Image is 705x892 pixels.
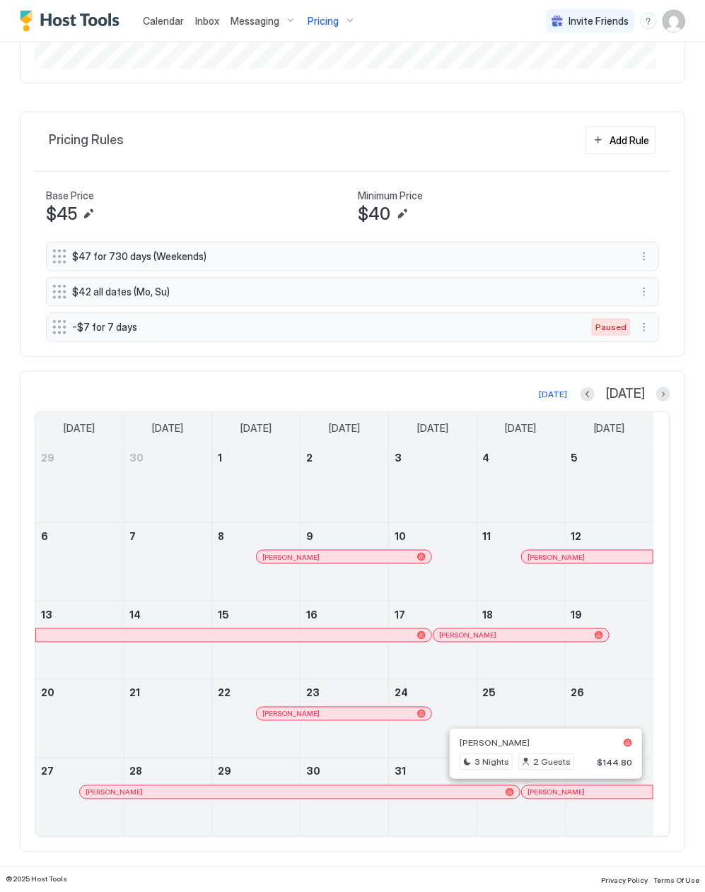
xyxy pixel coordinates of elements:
span: 1 [218,452,222,464]
td: July 3, 2025 [388,445,477,523]
a: July 20, 2025 [35,680,123,706]
span: 16 [306,609,317,621]
span: Terms Of Use [653,876,699,885]
span: 19 [571,609,583,621]
td: July 2, 2025 [301,445,389,523]
td: July 19, 2025 [565,601,653,680]
td: July 7, 2025 [124,523,212,601]
td: July 9, 2025 [301,523,389,601]
span: Privacy Policy [601,876,648,885]
a: June 29, 2025 [35,445,123,471]
a: July 2, 2025 [301,445,388,471]
a: July 19, 2025 [566,601,653,628]
button: Edit [80,206,97,223]
span: 24 [395,687,408,699]
a: July 25, 2025 [477,680,565,706]
td: July 20, 2025 [35,680,124,758]
span: 26 [571,687,585,699]
span: 18 [483,609,494,621]
td: July 11, 2025 [477,523,565,601]
a: July 9, 2025 [301,523,388,549]
td: July 26, 2025 [565,680,653,758]
span: [DATE] [606,386,645,402]
span: 21 [129,687,140,699]
span: [PERSON_NAME] [528,788,585,797]
span: [PERSON_NAME] [439,631,496,640]
span: © 2025 Host Tools [6,875,67,884]
td: July 15, 2025 [212,601,301,680]
div: Add Rule [610,133,649,148]
a: July 6, 2025 [35,523,123,549]
a: July 16, 2025 [301,601,388,628]
td: July 30, 2025 [301,758,389,837]
span: 10 [395,530,406,542]
td: July 21, 2025 [124,680,212,758]
span: Paused [595,321,627,334]
span: Minimum Price [359,189,424,202]
span: $42 all dates (Mo, Su) [72,286,622,298]
span: [DATE] [64,422,95,435]
span: -$7 for 7 days [72,321,578,334]
span: 5 [571,452,578,464]
td: July 17, 2025 [388,601,477,680]
span: 11 [483,530,491,542]
span: 2 Guests [533,756,571,768]
span: 12 [571,530,582,542]
a: July 1, 2025 [212,445,300,471]
div: [PERSON_NAME] [86,788,514,797]
span: 3 [395,452,402,464]
span: [DATE] [152,422,183,435]
span: Inbox [195,15,219,27]
a: Thursday [406,412,460,445]
span: 28 [129,765,142,777]
td: June 29, 2025 [35,445,124,523]
a: Monday [141,412,194,445]
span: 7 [129,530,136,542]
td: July 18, 2025 [477,601,565,680]
a: July 15, 2025 [212,601,300,628]
span: 8 [218,530,224,542]
span: 3 Nights [474,756,509,768]
div: [PERSON_NAME] [528,553,647,562]
span: [PERSON_NAME] [262,553,320,562]
a: Calendar [143,13,184,28]
div: [PERSON_NAME] [262,710,426,719]
a: July 5, 2025 [566,445,653,471]
td: July 1, 2025 [212,445,301,523]
span: 13 [41,609,52,621]
td: July 4, 2025 [477,445,565,523]
td: July 31, 2025 [388,758,477,837]
span: 23 [306,687,320,699]
a: Friday [494,412,548,445]
a: July 14, 2025 [124,601,211,628]
span: 22 [218,687,231,699]
td: July 28, 2025 [124,758,212,837]
span: $45 [46,204,77,225]
td: July 10, 2025 [388,523,477,601]
td: July 27, 2025 [35,758,124,837]
span: [DATE] [594,422,625,435]
span: [DATE] [417,422,448,435]
span: 27 [41,765,54,777]
a: July 29, 2025 [212,758,300,785]
span: Base Price [46,189,94,202]
a: July 7, 2025 [124,523,211,549]
td: July 8, 2025 [212,523,301,601]
td: June 30, 2025 [124,445,212,523]
button: More options [636,319,653,336]
span: 29 [218,765,231,777]
span: Messaging [231,15,279,28]
div: menu [636,319,653,336]
td: August 1, 2025 [477,758,565,837]
a: July 18, 2025 [477,601,565,628]
span: 30 [129,452,144,464]
td: July 25, 2025 [477,680,565,758]
td: July 12, 2025 [565,523,653,601]
span: $47 for 730 days (Weekends) [72,250,622,263]
span: 14 [129,609,141,621]
a: July 26, 2025 [566,680,653,706]
a: Terms Of Use [653,872,699,887]
span: Calendar [143,15,184,27]
div: [PERSON_NAME] [439,631,602,640]
td: July 6, 2025 [35,523,124,601]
